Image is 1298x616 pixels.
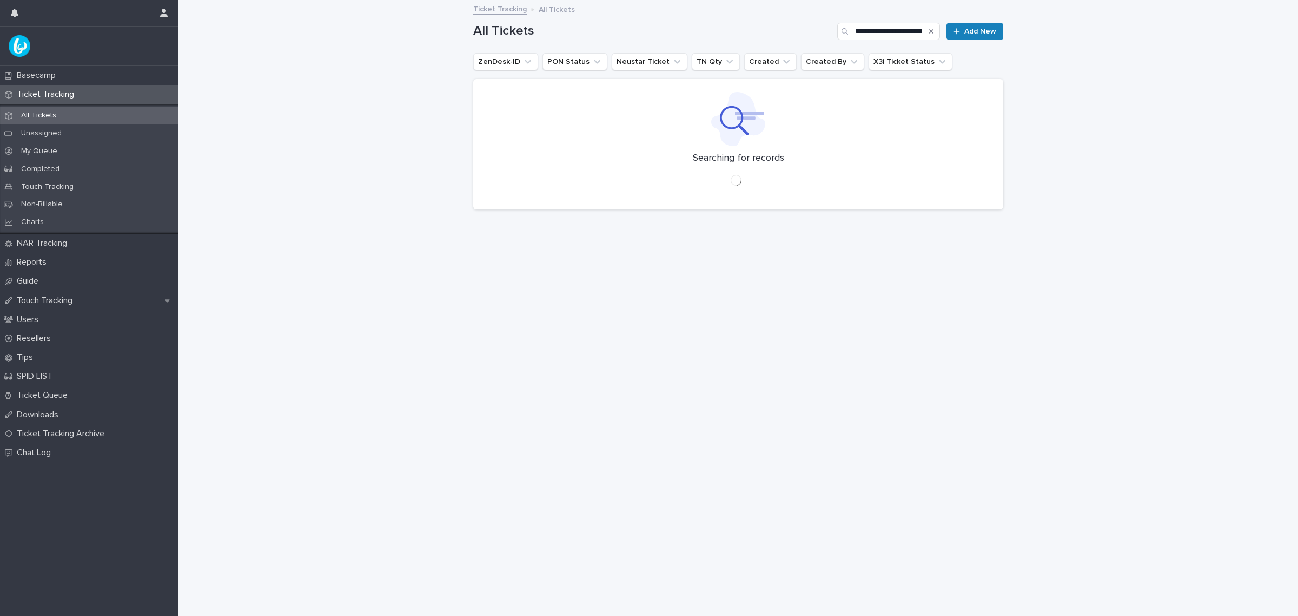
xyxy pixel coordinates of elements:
[12,257,55,267] p: Reports
[964,28,996,35] span: Add New
[473,23,833,39] h1: All Tickets
[12,218,52,227] p: Charts
[12,410,67,420] p: Downloads
[12,371,61,382] p: SPID LIST
[12,238,76,248] p: NAR Tracking
[12,89,83,100] p: Ticket Tracking
[9,35,30,57] img: UPKZpZA3RCu7zcH4nw8l
[946,23,1003,40] a: Add New
[12,165,68,174] p: Completed
[12,129,70,138] p: Unassigned
[612,53,687,70] button: Neustar Ticket
[12,352,42,363] p: Tips
[837,23,940,40] input: Search
[12,448,59,458] p: Chat Log
[12,147,66,156] p: My Queue
[12,200,71,209] p: Non-Billable
[473,53,538,70] button: ZenDesk-ID
[12,70,64,81] p: Basecamp
[801,53,864,70] button: Created By
[12,296,81,306] p: Touch Tracking
[12,390,76,401] p: Ticket Queue
[473,2,527,15] a: Ticket Tracking
[12,333,59,344] p: Resellers
[744,53,797,70] button: Created
[693,153,784,165] p: Searching for records
[12,429,113,439] p: Ticket Tracking Archive
[542,53,607,70] button: PON Status
[539,3,575,15] p: All Tickets
[869,53,952,70] button: X3i Ticket Status
[12,276,47,286] p: Guide
[12,111,65,120] p: All Tickets
[12,182,82,192] p: Touch Tracking
[692,53,740,70] button: TN Qty
[12,314,47,325] p: Users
